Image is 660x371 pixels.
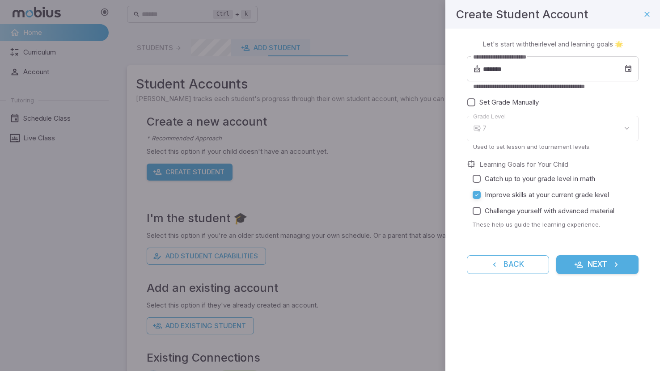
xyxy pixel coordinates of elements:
label: Learning Goals for Your Child [479,160,568,169]
span: Set Grade Manually [479,97,539,107]
p: Used to set lesson and tournament levels. [473,143,632,151]
h4: Create Student Account [456,5,588,23]
span: Challenge yourself with advanced material [485,206,614,216]
button: Back [467,255,549,274]
div: 7 [482,116,639,141]
p: Let's start with their level and learning goals 🌟 [482,39,623,49]
span: Improve skills at your current grade level [485,190,609,200]
label: Grade Level [473,112,506,121]
button: Next [556,255,639,274]
p: These help us guide the learning experience. [472,220,639,228]
span: Catch up to your grade level in math [485,174,595,184]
